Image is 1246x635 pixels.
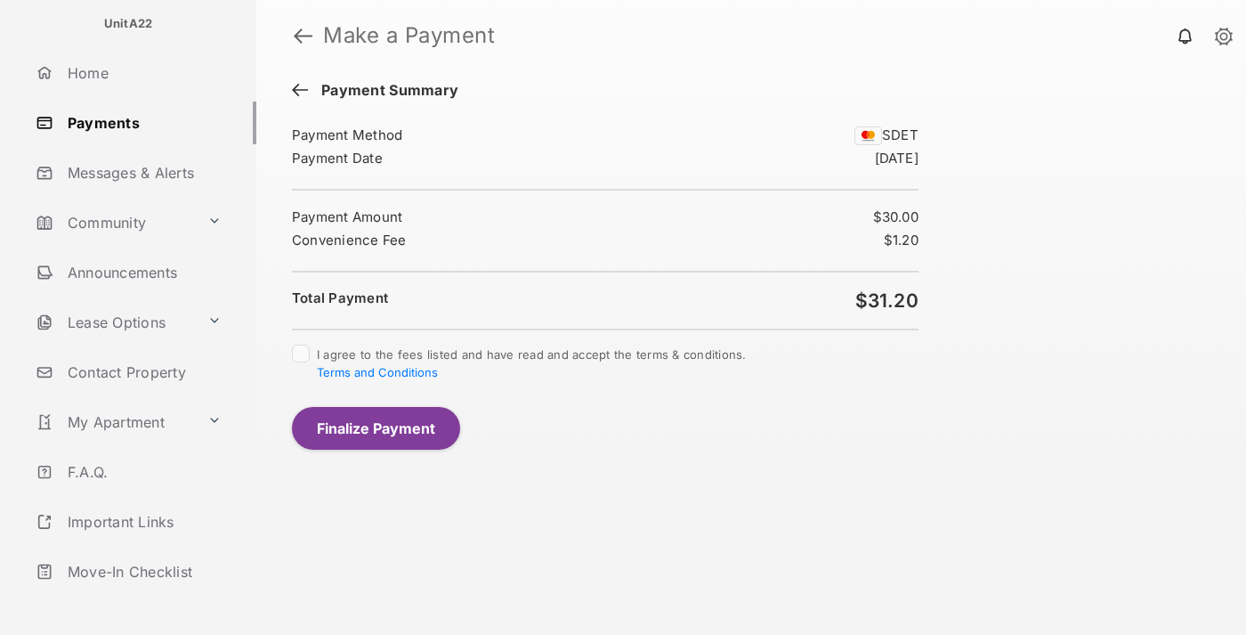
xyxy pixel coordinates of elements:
a: Payments [28,102,256,144]
a: Move-In Checklist [28,550,256,593]
p: UnitA22 [104,15,153,33]
span: Payment Summary [312,82,458,102]
a: Contact Property [28,351,256,394]
a: F.A.Q. [28,451,256,493]
a: Home [28,52,256,94]
button: Finalize Payment [292,407,460,450]
button: I agree to the fees listed and have read and accept the terms & conditions. [317,365,438,379]
span: I agree to the fees listed and have read and accept the terms & conditions. [317,347,747,379]
a: Important Links [28,501,229,543]
a: My Apartment [28,401,200,444]
a: Messages & Alerts [28,151,256,194]
strong: Make a Payment [323,25,495,46]
a: Announcements [28,251,256,294]
a: Community [28,201,200,244]
a: Lease Options [28,301,200,344]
